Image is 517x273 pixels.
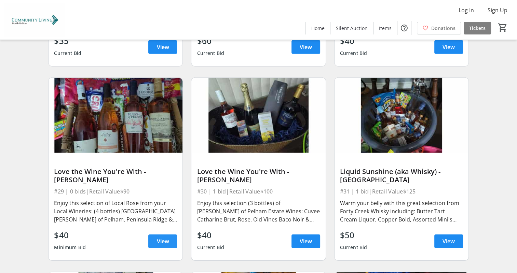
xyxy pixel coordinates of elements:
div: Warm your belly with this great selection from Forty Creek Whisky including: Butter Tart Cream Li... [340,199,463,224]
div: #29 | 0 bids | Retail Value $90 [54,187,177,196]
div: Current Bid [54,47,81,59]
a: Items [373,22,397,34]
div: $50 [340,229,367,241]
button: Sign Up [482,5,513,16]
span: View [157,237,169,245]
span: View [157,43,169,51]
div: #30 | 1 bid | Retail Value $100 [197,187,320,196]
div: Love the Wine You're With - [PERSON_NAME] [54,168,177,184]
img: Love the Wine You're With - Pelham [191,78,325,153]
span: Silent Auction [336,25,368,32]
a: Donations [417,22,461,34]
a: Home [306,22,330,34]
span: Items [379,25,392,32]
button: Cart [496,21,509,34]
div: Love the Wine You're With - [PERSON_NAME] [197,168,320,184]
a: Tickets [464,22,491,34]
div: Current Bid [197,241,224,254]
span: Home [311,25,325,32]
img: Liquid Sunshine (aka Whisky) - Forty Creek [335,78,468,153]
a: Silent Auction [330,22,373,34]
span: View [443,237,455,245]
div: $40 [197,229,224,241]
span: Log In [459,6,474,14]
span: Sign Up [488,6,507,14]
div: Current Bid [340,241,367,254]
a: View [434,234,463,248]
div: Current Bid [340,47,367,59]
button: Log In [453,5,479,16]
span: View [300,237,312,245]
span: Donations [431,25,455,32]
img: Love the Wine You're With - Rose [49,78,182,153]
div: Liquid Sunshine (aka Whisky) - [GEOGRAPHIC_DATA] [340,168,463,184]
a: View [148,234,177,248]
a: View [148,40,177,54]
div: $60 [197,35,224,47]
div: $40 [54,229,86,241]
div: Enjoy this selection (3 bottles) of [PERSON_NAME] of Pelham Estate Wines: Cuvee Catharine Brut, R... [197,199,320,224]
div: #31 | 1 bid | Retail Value $125 [340,187,463,196]
div: Current Bid [197,47,224,59]
span: View [300,43,312,51]
a: View [291,234,320,248]
div: Enjoy this selection of Local Rose from your Local Wineries: (4 bottles) [GEOGRAPHIC_DATA][PERSON... [54,199,177,224]
div: $40 [340,35,367,47]
a: View [434,40,463,54]
span: View [443,43,455,51]
span: Tickets [469,25,486,32]
div: Minimum Bid [54,241,86,254]
div: $35 [54,35,81,47]
img: Community Living North Halton's Logo [4,3,65,37]
a: View [291,40,320,54]
button: Help [397,21,411,35]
